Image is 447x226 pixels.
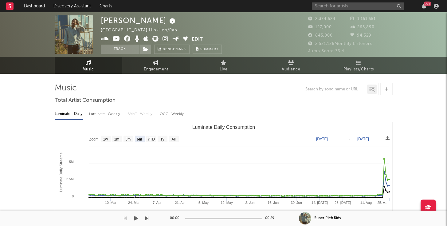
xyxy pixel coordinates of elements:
[350,34,371,38] span: 94,329
[350,17,376,21] span: 1,151,551
[350,25,374,29] span: 265,890
[316,137,328,141] text: [DATE]
[268,201,279,204] text: 16. Jun
[160,137,164,141] text: 1y
[55,109,83,119] div: Luminate - Daily
[200,48,218,51] span: Summary
[137,137,142,141] text: 6m
[311,201,327,204] text: 14. [DATE]
[152,201,161,204] text: 7. Apr
[308,34,333,38] span: 845,000
[89,109,121,119] div: Luminate - Weekly
[154,45,190,54] a: Benchmark
[314,216,341,221] div: Super Rich Kids
[59,153,63,192] text: Luminate Daily Streams
[144,66,168,73] span: Engagement
[190,57,257,74] a: Live
[377,201,388,204] text: 25. A…
[265,215,277,222] div: 00:29
[335,201,351,204] text: 28. [DATE]
[221,201,233,204] text: 19. May
[192,36,203,43] button: Edit
[171,137,175,141] text: All
[103,137,108,141] text: 1w
[55,97,116,104] span: Total Artist Consumption
[101,45,139,54] button: Track
[312,2,404,10] input: Search for artists
[220,66,228,73] span: Live
[147,137,155,141] text: YTD
[308,17,335,21] span: 2,374,524
[424,2,431,6] div: 99 +
[160,109,184,119] div: OCC - Weekly
[101,27,184,34] div: [GEOGRAPHIC_DATA] | Hip-Hop/Rap
[72,194,73,198] text: 0
[302,87,367,92] input: Search by song name or URL
[122,57,190,74] a: Engagement
[325,57,393,74] a: Playlists/Charts
[422,4,426,9] button: 99+
[198,201,209,204] text: 5. May
[291,201,302,204] text: 30. Jun
[193,45,222,54] button: Summary
[282,66,300,73] span: Audience
[125,137,131,141] text: 3m
[114,137,119,141] text: 1m
[357,137,369,141] text: [DATE]
[343,66,374,73] span: Playlists/Charts
[69,160,73,164] text: 5M
[192,125,255,130] text: Luminate Daily Consumption
[245,201,254,204] text: 2. Jun
[105,201,116,204] text: 10. Mar
[308,49,344,53] span: Jump Score: 36.4
[89,137,99,141] text: Zoom
[360,201,371,204] text: 11. Aug
[175,201,186,204] text: 21. Apr
[128,201,140,204] text: 24. Mar
[66,177,73,181] text: 2.5M
[170,215,182,222] div: 00:00
[308,25,332,29] span: 127,000
[55,57,122,74] a: Music
[83,66,94,73] span: Music
[163,46,186,53] span: Benchmark
[101,15,177,26] div: [PERSON_NAME]
[308,42,372,46] span: 2,521,126 Monthly Listeners
[257,57,325,74] a: Audience
[347,137,351,141] text: →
